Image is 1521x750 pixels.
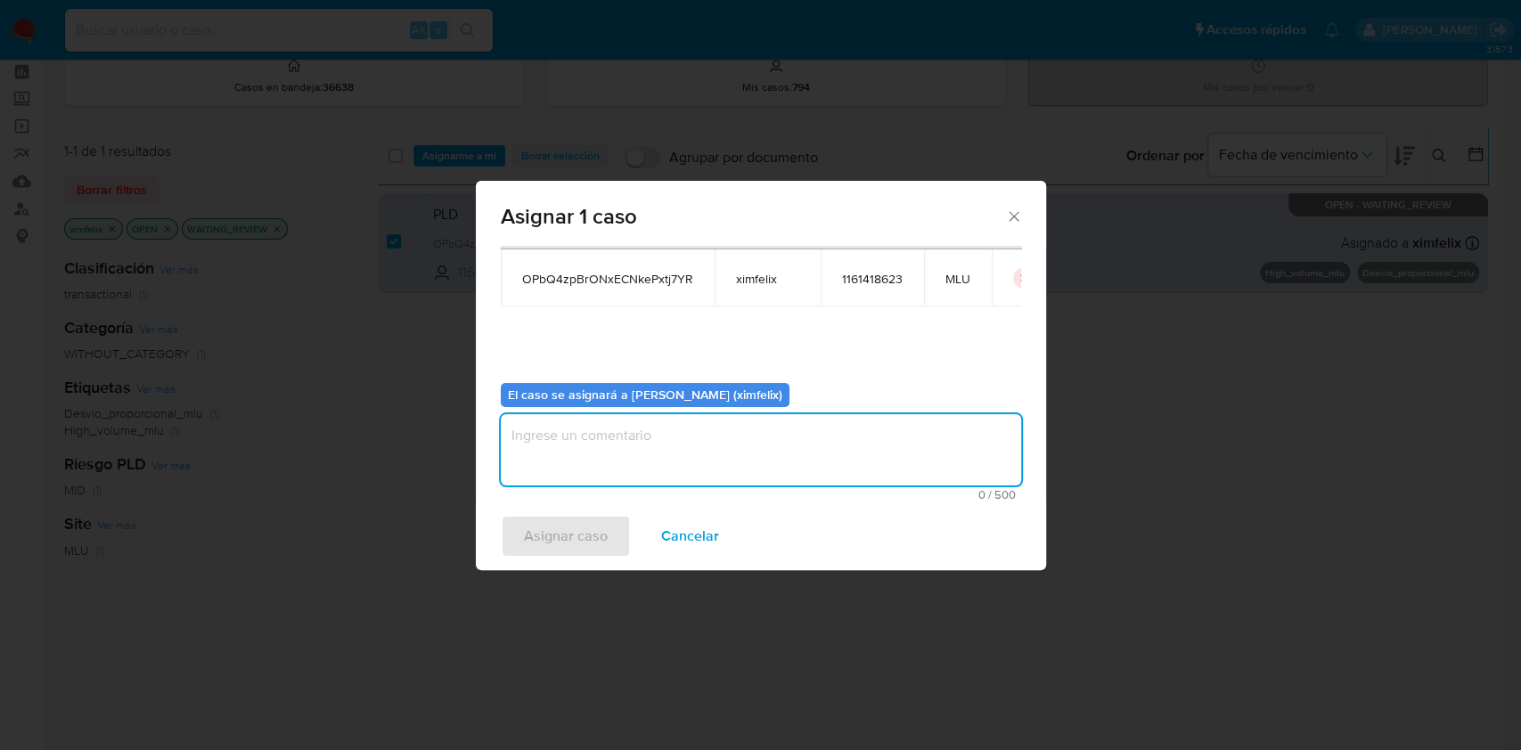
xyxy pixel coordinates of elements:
[522,271,693,287] span: OPbQ4zpBrONxECNkePxtj7YR
[945,271,970,287] span: MLU
[501,206,1006,227] span: Asignar 1 caso
[638,515,742,558] button: Cancelar
[1005,208,1021,224] button: Cerrar ventana
[476,181,1046,570] div: assign-modal
[1013,267,1034,289] button: icon-button
[506,489,1016,501] span: Máximo 500 caracteres
[842,271,903,287] span: 1161418623
[508,386,782,404] b: El caso se asignará a [PERSON_NAME] (ximfelix)
[736,271,799,287] span: ximfelix
[661,517,719,556] span: Cancelar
